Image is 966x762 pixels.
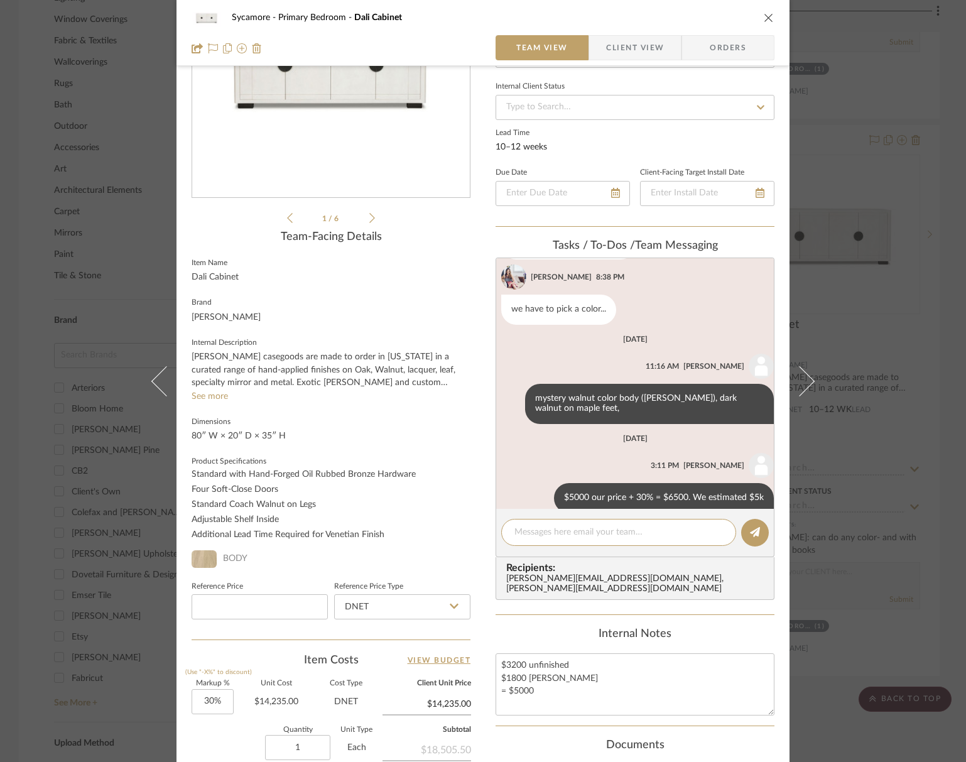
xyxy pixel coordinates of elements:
label: Product Specifications [192,459,266,465]
div: [PERSON_NAME] casegoods are made to order in [US_STATE] in a curated range of hand-applied finish... [192,351,470,389]
div: 11:16 AM [646,361,679,372]
label: Reference Price Type [334,584,403,590]
span: Client View [606,35,664,60]
label: Unit Type [340,727,372,733]
div: team Messaging [496,239,774,253]
label: Unit Cost [244,680,309,687]
div: Internal Client Status [496,84,565,90]
label: Subtotal [383,727,471,733]
input: Type to Search… [496,95,774,120]
div: [PERSON_NAME] [683,361,744,372]
img: user_avatar.png [749,453,774,478]
label: Cost Type [319,680,372,687]
img: user_avatar.png [749,354,774,379]
label: Dimensions [192,419,231,425]
span: 1 [322,215,328,222]
div: $5000 our price + 30% = $6500. We estimated $5k [554,483,774,513]
a: View Budget [408,653,471,668]
div: $18,505.50 [383,738,471,760]
img: 137e04a5-30d9-4a83-a78f-f76c04610b8a_50x50.jpg [192,550,217,568]
img: da3166d0-22eb-4e69-9715-0e8da92a5181_48x40.jpg [192,5,222,30]
div: [DATE] [623,335,648,344]
div: we have to pick a color... [501,295,616,325]
span: Team View [516,35,568,60]
label: Client Unit Price [383,680,471,687]
div: Team-Facing Details [192,231,470,244]
div: 8:38 PM [596,271,624,283]
span: Sycamore [232,13,278,22]
li: Standard Coach Walnut on Legs [192,500,470,510]
span: Recipients: [506,562,769,574]
li: Adjustable Shelf Inside [192,515,470,525]
div: [PERSON_NAME][EMAIL_ADDRESS][DOMAIN_NAME] , [PERSON_NAME][EMAIL_ADDRESS][DOMAIN_NAME] [506,574,769,594]
div: [PERSON_NAME] [192,311,261,324]
div: Internal Notes [496,628,774,641]
label: Client-Facing Target Install Date [640,170,744,176]
input: Enter Due Date [496,181,630,206]
a: See more [192,391,228,402]
li: Additional Lead Time Required for Venetian Finish [192,530,470,540]
label: Quantity [265,727,330,733]
div: $14,235.00 [244,689,309,714]
label: Lead Time [496,130,774,136]
span: / [328,215,334,222]
label: Due Date [496,170,527,176]
img: 443c1879-fc31-41c6-898d-8c8e9b8df45c.jpg [501,264,526,290]
span: Tasks / To-Dos / [553,240,635,251]
label: Internal Description [192,340,257,346]
div: $14,235.00 [383,692,471,717]
li: Four Soft-Close Doors [192,485,470,495]
span: Orders [696,35,760,60]
div: 10–12 weeks [496,141,774,154]
img: Remove from project [252,43,262,53]
span: 6 [334,215,340,222]
div: DNET [319,689,372,714]
span: Dali Cabinet [354,13,402,22]
label: Item Name [192,260,227,266]
li: Standard with Hand-Forged Oil Rubbed Bronze Hardware [192,470,470,480]
label: Reference Price [192,584,243,590]
div: mystery walnut color body ([PERSON_NAME]), dark walnut on maple feet, [525,384,774,424]
div: [PERSON_NAME] [683,460,744,471]
label: Markup % [192,680,234,687]
button: close [763,12,774,23]
div: Item Costs [192,653,470,668]
div: Documents [496,739,774,753]
div: 80″ W × 20″ D × 35″ H [192,430,470,443]
div: Dali Cabinet [192,271,239,284]
div: [PERSON_NAME] [531,271,592,283]
input: Enter Install Date [640,181,774,206]
span: Primary Bedroom [278,13,354,22]
label: Brand [192,300,212,306]
div: Each [340,735,372,760]
div: [DATE] [623,434,648,443]
div: 3:11 PM [651,460,679,471]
